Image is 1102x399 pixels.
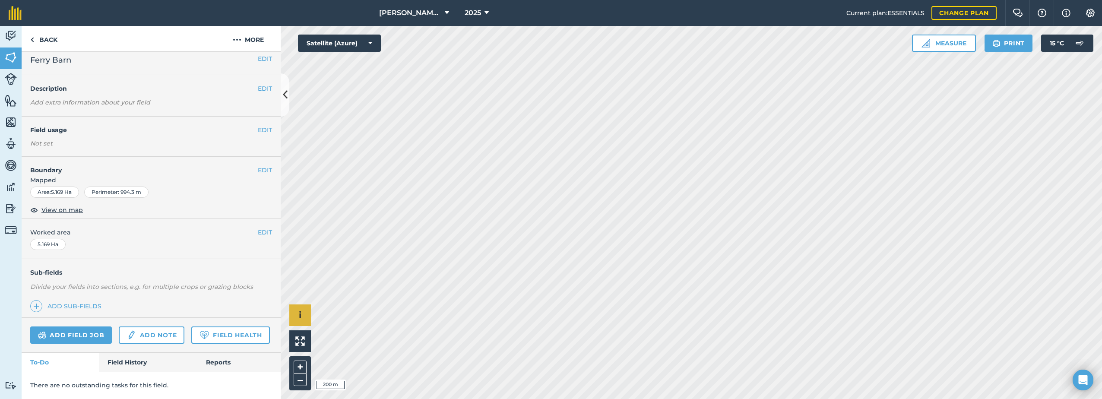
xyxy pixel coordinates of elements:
a: Add note [119,326,184,344]
button: i [289,304,311,326]
img: svg+xml;base64,PHN2ZyB4bWxucz0iaHR0cDovL3d3dy53My5vcmcvMjAwMC9zdmciIHdpZHRoPSIxNyIgaGVpZ2h0PSIxNy... [1062,8,1070,18]
em: Divide your fields into sections, e.g. for multiple crops or grazing blocks [30,283,253,291]
h4: Field usage [30,125,258,135]
button: EDIT [258,54,272,63]
button: Measure [912,35,976,52]
img: A question mark icon [1037,9,1047,17]
img: svg+xml;base64,PD94bWwgdmVyc2lvbj0iMS4wIiBlbmNvZGluZz0idXRmLTgiPz4KPCEtLSBHZW5lcmF0b3I6IEFkb2JlIE... [5,381,17,389]
button: Print [985,35,1033,52]
a: Field History [99,353,197,372]
img: svg+xml;base64,PD94bWwgdmVyc2lvbj0iMS4wIiBlbmNvZGluZz0idXRmLTgiPz4KPCEtLSBHZW5lcmF0b3I6IEFkb2JlIE... [5,73,17,85]
a: To-Do [22,353,99,372]
img: svg+xml;base64,PHN2ZyB4bWxucz0iaHR0cDovL3d3dy53My5vcmcvMjAwMC9zdmciIHdpZHRoPSIxOSIgaGVpZ2h0PSIyNC... [992,38,1001,48]
em: Add extra information about your field [30,98,150,106]
span: View on map [41,205,83,215]
a: Add sub-fields [30,300,105,312]
img: svg+xml;base64,PD94bWwgdmVyc2lvbj0iMS4wIiBlbmNvZGluZz0idXRmLTgiPz4KPCEtLSBHZW5lcmF0b3I6IEFkb2JlIE... [5,224,17,236]
button: EDIT [258,84,272,93]
img: svg+xml;base64,PD94bWwgdmVyc2lvbj0iMS4wIiBlbmNvZGluZz0idXRmLTgiPz4KPCEtLSBHZW5lcmF0b3I6IEFkb2JlIE... [5,159,17,172]
span: 2025 [465,8,481,18]
img: svg+xml;base64,PD94bWwgdmVyc2lvbj0iMS4wIiBlbmNvZGluZz0idXRmLTgiPz4KPCEtLSBHZW5lcmF0b3I6IEFkb2JlIE... [5,29,17,42]
span: Worked area [30,228,272,237]
button: 15 °C [1041,35,1093,52]
h4: Boundary [22,157,258,175]
a: Reports [197,353,281,372]
a: Change plan [931,6,997,20]
img: svg+xml;base64,PHN2ZyB4bWxucz0iaHR0cDovL3d3dy53My5vcmcvMjAwMC9zdmciIHdpZHRoPSIyMCIgaGVpZ2h0PSIyNC... [233,35,241,45]
img: svg+xml;base64,PHN2ZyB4bWxucz0iaHR0cDovL3d3dy53My5vcmcvMjAwMC9zdmciIHdpZHRoPSIxNCIgaGVpZ2h0PSIyNC... [33,301,39,311]
img: Four arrows, one pointing top left, one top right, one bottom right and the last bottom left [295,336,305,346]
div: 5.169 Ha [30,239,66,250]
img: A cog icon [1085,9,1096,17]
div: Area : 5.169 Ha [30,187,79,198]
button: EDIT [258,125,272,135]
button: View on map [30,205,83,215]
h4: Description [30,84,272,93]
img: Two speech bubbles overlapping with the left bubble in the forefront [1013,9,1023,17]
button: More [216,26,281,51]
button: EDIT [258,165,272,175]
img: svg+xml;base64,PHN2ZyB4bWxucz0iaHR0cDovL3d3dy53My5vcmcvMjAwMC9zdmciIHdpZHRoPSIxOCIgaGVpZ2h0PSIyNC... [30,205,38,215]
div: Perimeter : 994.3 m [84,187,149,198]
img: svg+xml;base64,PD94bWwgdmVyc2lvbj0iMS4wIiBlbmNvZGluZz0idXRmLTgiPz4KPCEtLSBHZW5lcmF0b3I6IEFkb2JlIE... [1071,35,1088,52]
a: Field Health [191,326,269,344]
button: Satellite (Azure) [298,35,381,52]
img: svg+xml;base64,PHN2ZyB4bWxucz0iaHR0cDovL3d3dy53My5vcmcvMjAwMC9zdmciIHdpZHRoPSI1NiIgaGVpZ2h0PSI2MC... [5,116,17,129]
a: Add field job [30,326,112,344]
img: svg+xml;base64,PD94bWwgdmVyc2lvbj0iMS4wIiBlbmNvZGluZz0idXRmLTgiPz4KPCEtLSBHZW5lcmF0b3I6IEFkb2JlIE... [5,180,17,193]
span: [PERSON_NAME] Farm Life [379,8,441,18]
img: svg+xml;base64,PD94bWwgdmVyc2lvbj0iMS4wIiBlbmNvZGluZz0idXRmLTgiPz4KPCEtLSBHZW5lcmF0b3I6IEFkb2JlIE... [127,330,136,340]
span: i [299,310,301,320]
img: fieldmargin Logo [9,6,22,20]
div: Not set [30,139,272,148]
h4: Sub-fields [22,268,281,277]
img: svg+xml;base64,PHN2ZyB4bWxucz0iaHR0cDovL3d3dy53My5vcmcvMjAwMC9zdmciIHdpZHRoPSI1NiIgaGVpZ2h0PSI2MC... [5,51,17,64]
img: svg+xml;base64,PHN2ZyB4bWxucz0iaHR0cDovL3d3dy53My5vcmcvMjAwMC9zdmciIHdpZHRoPSI1NiIgaGVpZ2h0PSI2MC... [5,94,17,107]
p: There are no outstanding tasks for this field. [30,380,272,390]
img: svg+xml;base64,PD94bWwgdmVyc2lvbj0iMS4wIiBlbmNvZGluZz0idXRmLTgiPz4KPCEtLSBHZW5lcmF0b3I6IEFkb2JlIE... [5,202,17,215]
span: Ferry Barn [30,54,71,66]
div: Open Intercom Messenger [1073,370,1093,390]
button: + [294,361,307,374]
span: 15 ° C [1050,35,1064,52]
span: Current plan : ESSENTIALS [846,8,925,18]
button: – [294,374,307,386]
img: Ruler icon [921,39,930,47]
button: EDIT [258,228,272,237]
img: svg+xml;base64,PD94bWwgdmVyc2lvbj0iMS4wIiBlbmNvZGluZz0idXRmLTgiPz4KPCEtLSBHZW5lcmF0b3I6IEFkb2JlIE... [5,137,17,150]
img: svg+xml;base64,PHN2ZyB4bWxucz0iaHR0cDovL3d3dy53My5vcmcvMjAwMC9zdmciIHdpZHRoPSI5IiBoZWlnaHQ9IjI0Ii... [30,35,34,45]
span: Mapped [22,175,281,185]
img: svg+xml;base64,PD94bWwgdmVyc2lvbj0iMS4wIiBlbmNvZGluZz0idXRmLTgiPz4KPCEtLSBHZW5lcmF0b3I6IEFkb2JlIE... [38,330,46,340]
a: Back [22,26,66,51]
